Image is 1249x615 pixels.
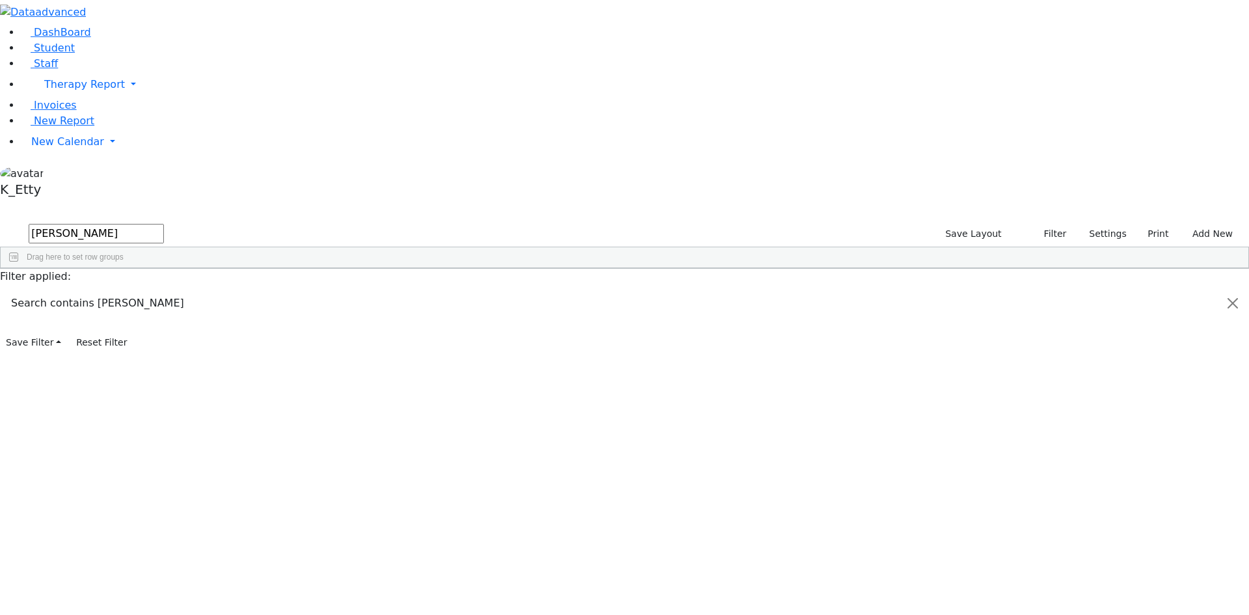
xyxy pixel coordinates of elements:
a: DashBoard [21,26,91,38]
span: Therapy Report [44,78,125,90]
button: Settings [1072,224,1132,244]
button: Reset Filter [70,333,133,353]
input: Search [29,224,164,243]
a: New Calendar [21,129,1249,155]
span: Invoices [34,99,77,111]
a: Student [21,42,75,54]
button: Filter [1027,224,1073,244]
a: Staff [21,57,58,70]
span: New Report [34,115,94,127]
span: Drag here to set row groups [27,253,124,262]
button: Save Layout [939,224,1007,244]
span: DashBoard [34,26,91,38]
button: Close [1217,285,1248,321]
a: Therapy Report [21,72,1249,98]
a: New Report [21,115,94,127]
span: New Calendar [31,135,104,148]
button: Add New [1179,224,1239,244]
button: Print [1133,224,1175,244]
a: Invoices [21,99,77,111]
span: Student [34,42,75,54]
span: Staff [34,57,58,70]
